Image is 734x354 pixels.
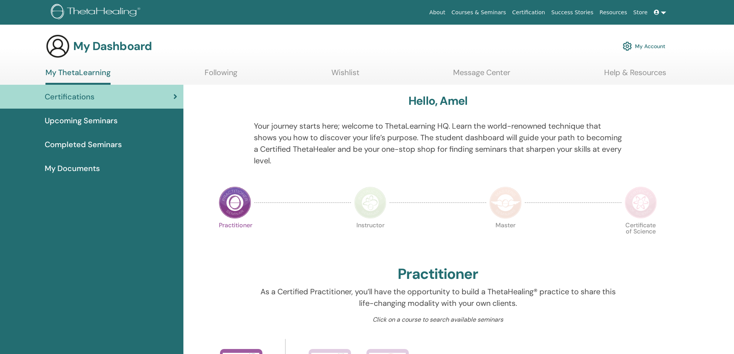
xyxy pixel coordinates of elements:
[509,5,548,20] a: Certification
[205,68,237,83] a: Following
[625,222,657,255] p: Certificate of Science
[45,163,100,174] span: My Documents
[254,315,622,324] p: Click on a course to search available seminars
[254,120,622,166] p: Your journey starts here; welcome to ThetaLearning HQ. Learn the world-renowned technique that sh...
[45,68,111,85] a: My ThetaLearning
[254,286,622,309] p: As a Certified Practitioner, you’ll have the opportunity to build a ThetaHealing® practice to sha...
[548,5,596,20] a: Success Stories
[453,68,510,83] a: Message Center
[51,4,143,21] img: logo.png
[45,91,94,102] span: Certifications
[625,186,657,219] img: Certificate of Science
[604,68,666,83] a: Help & Resources
[623,38,665,55] a: My Account
[596,5,630,20] a: Resources
[354,222,386,255] p: Instructor
[219,222,251,255] p: Practitioner
[448,5,509,20] a: Courses & Seminars
[45,34,70,59] img: generic-user-icon.jpg
[623,40,632,53] img: cog.svg
[219,186,251,219] img: Practitioner
[426,5,448,20] a: About
[398,265,478,283] h2: Practitioner
[45,115,118,126] span: Upcoming Seminars
[45,139,122,150] span: Completed Seminars
[73,39,152,53] h3: My Dashboard
[489,186,522,219] img: Master
[408,94,467,108] h3: Hello, Amel
[489,222,522,255] p: Master
[354,186,386,219] img: Instructor
[630,5,651,20] a: Store
[331,68,359,83] a: Wishlist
